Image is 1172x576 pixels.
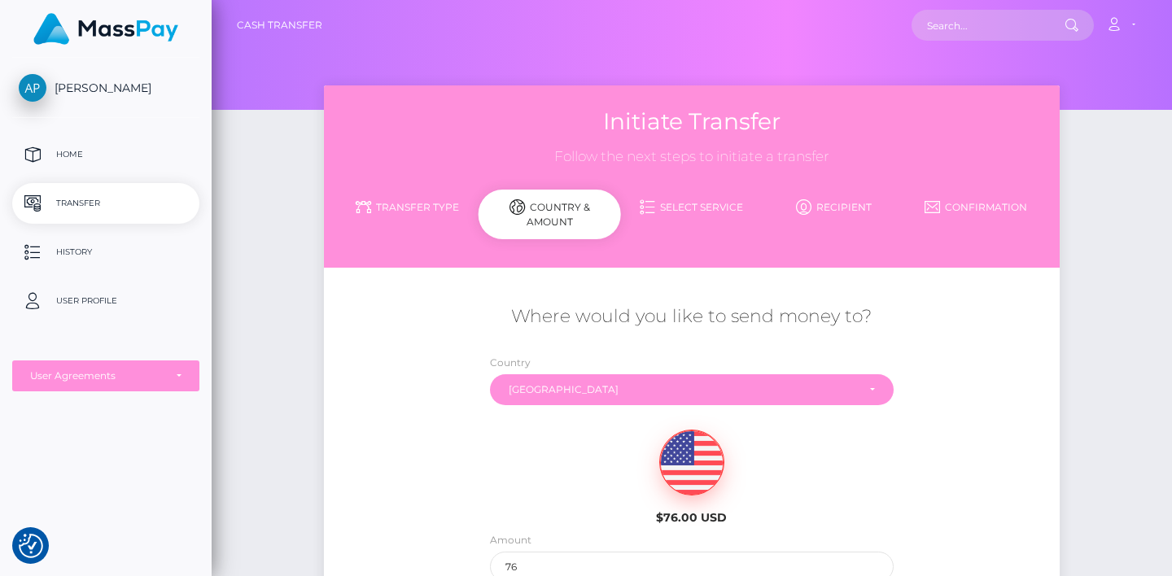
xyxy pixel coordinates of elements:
[763,193,905,221] a: Recipient
[336,147,1047,167] h3: Follow the next steps to initiate a transfer
[19,240,193,264] p: History
[905,193,1047,221] a: Confirmation
[602,511,782,525] h6: $76.00 USD
[336,193,479,221] a: Transfer Type
[509,383,857,396] div: [GEOGRAPHIC_DATA]
[912,10,1065,41] input: Search...
[12,232,199,273] a: History
[19,142,193,167] p: Home
[19,289,193,313] p: User Profile
[490,356,531,370] label: Country
[30,369,164,382] div: User Agreements
[237,8,322,42] a: Cash Transfer
[479,190,621,239] div: Country & Amount
[336,106,1047,137] h3: Initiate Transfer
[19,534,43,558] button: Consent Preferences
[12,81,199,95] span: [PERSON_NAME]
[621,193,763,221] a: Select Service
[490,533,531,548] label: Amount
[12,183,199,224] a: Transfer
[12,281,199,321] a: User Profile
[33,13,178,45] img: MassPay
[19,191,193,216] p: Transfer
[19,534,43,558] img: Revisit consent button
[336,304,1047,329] h5: Where would you like to send money to?
[490,374,894,405] button: United States
[12,134,199,175] a: Home
[660,430,724,495] img: USD.png
[12,360,199,391] button: User Agreements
